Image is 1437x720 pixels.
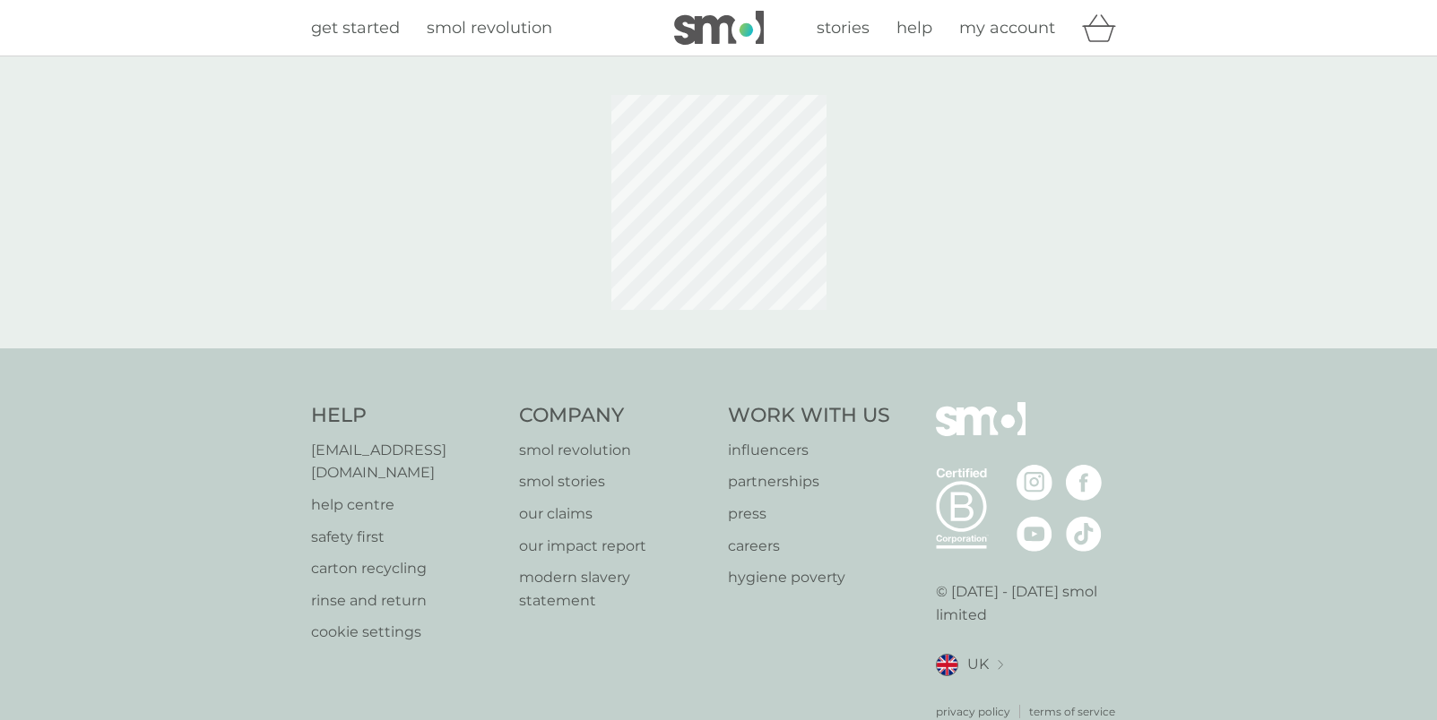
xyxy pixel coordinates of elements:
[936,402,1026,463] img: smol
[311,439,502,484] a: [EMAIL_ADDRESS][DOMAIN_NAME]
[817,15,870,41] a: stories
[936,703,1010,720] a: privacy policy
[959,18,1055,38] span: my account
[817,18,870,38] span: stories
[427,18,552,38] span: smol revolution
[519,502,710,526] a: our claims
[1029,703,1115,720] a: terms of service
[728,535,890,558] a: careers
[728,402,890,430] h4: Work With Us
[967,653,989,676] span: UK
[519,535,710,558] a: our impact report
[311,15,400,41] a: get started
[311,557,502,580] a: carton recycling
[311,402,502,430] h4: Help
[728,439,890,462] a: influencers
[998,660,1003,670] img: select a new location
[311,621,502,644] a: cookie settings
[519,470,710,493] a: smol stories
[728,470,890,493] a: partnerships
[1066,516,1102,552] img: visit the smol Tiktok page
[936,654,958,676] img: UK flag
[1017,516,1052,552] img: visit the smol Youtube page
[519,566,710,612] a: modern slavery statement
[896,18,932,38] span: help
[1017,465,1052,501] img: visit the smol Instagram page
[1082,10,1127,46] div: basket
[674,11,764,45] img: smol
[728,566,890,589] a: hygiene poverty
[959,15,1055,41] a: my account
[311,493,502,517] a: help centre
[311,18,400,38] span: get started
[936,580,1127,626] p: © [DATE] - [DATE] smol limited
[1066,465,1102,501] img: visit the smol Facebook page
[519,439,710,462] a: smol revolution
[311,589,502,613] a: rinse and return
[728,502,890,526] a: press
[896,15,932,41] a: help
[519,402,710,430] h4: Company
[311,526,502,549] a: safety first
[427,15,552,41] a: smol revolution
